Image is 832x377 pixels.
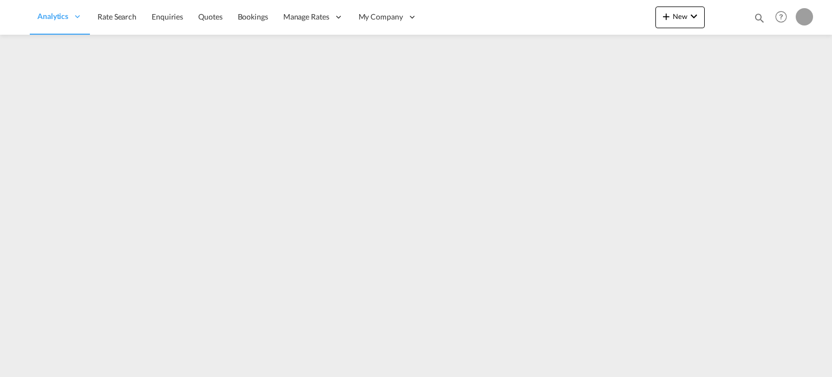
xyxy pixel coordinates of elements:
span: Manage Rates [283,11,329,22]
span: New [660,12,700,21]
span: Bookings [238,12,268,21]
div: Help [772,8,796,27]
span: My Company [359,11,403,22]
span: Rate Search [97,12,136,21]
md-icon: icon-plus 400-fg [660,10,673,23]
span: Help [772,8,790,26]
span: Enquiries [152,12,183,21]
md-icon: icon-chevron-down [687,10,700,23]
span: Analytics [37,11,68,22]
span: Quotes [198,12,222,21]
md-icon: icon-magnify [753,12,765,24]
button: icon-plus 400-fgNewicon-chevron-down [655,7,705,28]
div: icon-magnify [753,12,765,28]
